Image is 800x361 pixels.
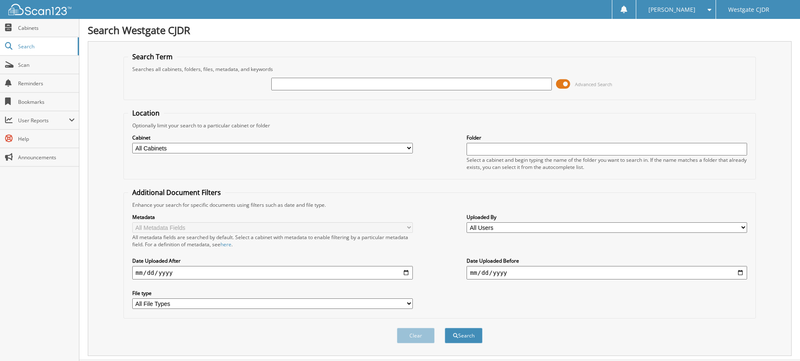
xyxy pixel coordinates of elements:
[132,257,413,264] label: Date Uploaded After
[575,81,612,87] span: Advanced Search
[128,52,177,61] legend: Search Term
[8,4,71,15] img: scan123-logo-white.svg
[18,24,75,32] span: Cabinets
[18,98,75,105] span: Bookmarks
[18,61,75,69] span: Scan
[18,117,69,124] span: User Reports
[88,23,792,37] h1: Search Westgate CJDR
[128,108,164,118] legend: Location
[18,43,73,50] span: Search
[132,290,413,297] label: File type
[128,188,225,197] legend: Additional Document Filters
[467,156,747,171] div: Select a cabinet and begin typing the name of the folder you want to search in. If the name match...
[132,234,413,248] div: All metadata fields are searched by default. Select a cabinet with metadata to enable filtering b...
[132,134,413,141] label: Cabinet
[467,266,747,279] input: end
[128,122,751,129] div: Optionally limit your search to a particular cabinet or folder
[467,257,747,264] label: Date Uploaded Before
[220,241,231,248] a: here
[18,80,75,87] span: Reminders
[648,7,695,12] span: [PERSON_NAME]
[132,213,413,221] label: Metadata
[132,266,413,279] input: start
[18,135,75,142] span: Help
[128,201,751,208] div: Enhance your search for specific documents using filters such as date and file type.
[728,7,769,12] span: Westgate CJDR
[397,328,435,343] button: Clear
[467,213,747,221] label: Uploaded By
[18,154,75,161] span: Announcements
[467,134,747,141] label: Folder
[128,66,751,73] div: Searches all cabinets, folders, files, metadata, and keywords
[445,328,483,343] button: Search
